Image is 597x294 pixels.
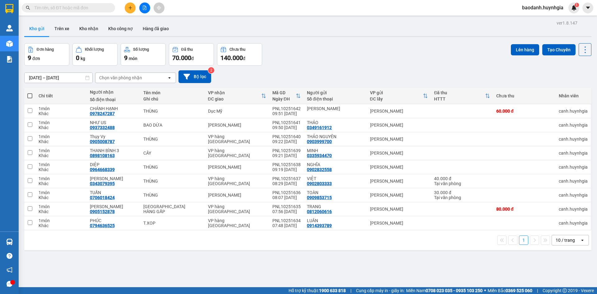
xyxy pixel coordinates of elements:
div: PHÚC [90,218,137,223]
div: 0909853715 [307,195,332,200]
img: solution-icon [6,56,13,63]
div: 1 món [39,190,83,195]
div: 0964668339 [90,167,115,172]
div: 10 / trang [556,237,575,243]
span: 1 [576,3,578,7]
div: ĐC giao [208,96,261,101]
div: NGHĨA [307,162,364,167]
div: 0903999700 [307,139,332,144]
div: LAM ĐIỀN [90,176,137,181]
span: 70.000 [172,54,191,62]
div: 0898108163 [90,153,115,158]
div: 09:21 [DATE] [272,153,301,158]
div: canh.huynhgia [559,179,588,184]
span: Cung cấp máy in - giấy in: [356,287,405,294]
div: 0937332488 [90,125,115,130]
div: Khác [39,139,83,144]
div: PNL10251639 [272,148,301,153]
div: KIM ANH [90,204,137,209]
div: PNL10251634 [272,218,301,223]
sup: 2 [208,67,214,73]
button: Khối lượng0kg [72,43,118,66]
div: 0905008787 [90,139,115,144]
span: 0 [76,54,79,62]
div: [PERSON_NAME] [370,109,428,114]
div: VIỆT [307,176,364,181]
div: 1 món [39,148,83,153]
div: Chưa thu [496,93,553,98]
div: Thụy Vy [90,134,137,139]
button: caret-down [582,2,593,13]
img: warehouse-icon [6,25,13,31]
div: Khối lượng [85,47,104,52]
div: Khác [39,223,83,228]
div: [PERSON_NAME] [370,207,428,212]
button: Trên xe [49,21,74,36]
div: [PERSON_NAME] [370,193,428,198]
div: Khác [39,111,83,116]
strong: 0369 525 060 [506,288,532,293]
div: 0343079395 [90,181,115,186]
div: Khác [39,195,83,200]
button: Kho nhận [74,21,103,36]
div: canh.huynhgia [559,137,588,142]
span: món [129,56,137,61]
div: PNL10251641 [272,120,301,125]
div: [PERSON_NAME] [208,193,266,198]
div: PNL10251636 [272,190,301,195]
div: THÙNG [143,137,202,142]
div: TX [143,204,202,209]
span: đ [191,56,194,61]
div: Đơn hàng [37,47,54,52]
button: Bộ lọc [178,70,211,83]
div: 09:22 [DATE] [272,139,301,144]
div: BAO DỪA [143,123,202,128]
div: [PERSON_NAME] [370,179,428,184]
div: 0349161912 [307,125,332,130]
div: 1 món [39,120,83,125]
div: VP hàng [GEOGRAPHIC_DATA] [208,204,266,214]
div: THẢO NGUYÊN [307,134,364,139]
span: 9 [28,54,31,62]
div: Khác [39,125,83,130]
div: TUẤN [90,190,137,195]
button: plus [125,2,136,13]
strong: 0708 023 035 - 0935 103 250 [426,288,483,293]
div: PNL10251642 [272,106,301,111]
div: canh.huynhgia [559,165,588,170]
button: Hàng đã giao [138,21,174,36]
div: Nhân viên [559,93,588,98]
div: 1 món [39,134,83,139]
div: [PERSON_NAME] [370,137,428,142]
div: [PERSON_NAME] [370,123,428,128]
div: Đã thu [434,90,485,95]
div: [PERSON_NAME] [208,123,266,128]
div: Ngày ĐH [272,96,296,101]
button: aim [154,2,164,13]
div: VP hàng [GEOGRAPHIC_DATA] [208,148,266,158]
div: [PERSON_NAME] [208,165,266,170]
img: warehouse-icon [6,239,13,245]
div: [PERSON_NAME] [370,151,428,156]
div: THÙNG [143,109,202,114]
div: [PERSON_NAME] [370,221,428,226]
span: kg [81,56,85,61]
span: copyright [562,288,567,293]
div: 0914393789 [307,223,332,228]
th: Toggle SortBy [205,88,270,104]
div: THÙNG [143,193,202,198]
div: 0812060616 [307,209,332,214]
th: Toggle SortBy [367,88,431,104]
div: 1 món [39,176,83,181]
span: Miền Nam [406,287,483,294]
div: VP gửi [370,90,423,95]
div: 60.000 đ [496,109,553,114]
span: baodanh.huynhgia [517,4,568,12]
img: warehouse-icon [6,40,13,47]
div: ver 1.8.147 [557,20,577,26]
div: ĐC lấy [370,96,423,101]
button: Tạo Chuyến [542,44,576,55]
svg: open [580,238,585,243]
div: 0978247287 [90,111,115,116]
div: PNL10251638 [272,162,301,167]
